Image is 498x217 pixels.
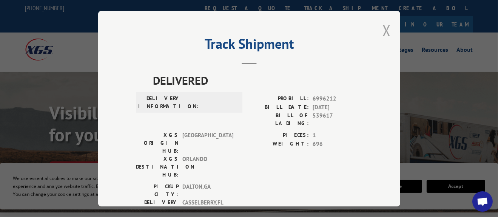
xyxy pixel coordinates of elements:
h2: Track Shipment [136,39,362,53]
span: 696 [313,139,362,148]
button: Close modal [382,20,391,40]
label: BILL OF LADING: [249,112,309,127]
span: 539617 [313,112,362,127]
label: WEIGHT: [249,139,309,148]
span: CASSELBERRY , FL [182,198,233,214]
span: DELIVERED [153,72,362,89]
label: XGS ORIGIN HUB: [136,131,179,155]
span: [DATE] [313,103,362,112]
label: DELIVERY INFORMATION: [138,95,181,110]
label: DELIVERY CITY: [136,198,179,214]
label: PICKUP CITY: [136,183,179,198]
span: [GEOGRAPHIC_DATA] [182,131,233,155]
div: Open chat [472,191,493,212]
label: PIECES: [249,131,309,140]
label: BILL DATE: [249,103,309,112]
label: PROBILL: [249,95,309,103]
span: DALTON , GA [182,183,233,198]
span: ORLANDO [182,155,233,179]
span: 1 [313,131,362,140]
label: XGS DESTINATION HUB: [136,155,179,179]
span: 6996212 [313,95,362,103]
